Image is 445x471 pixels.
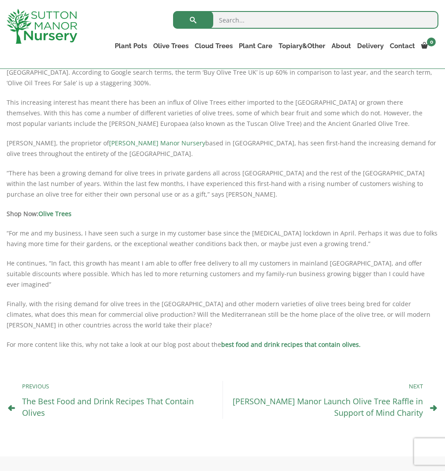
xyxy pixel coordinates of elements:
[173,11,438,29] input: Search...
[427,38,436,46] span: 0
[192,40,236,52] a: Cloud Trees
[236,40,275,52] a: Plant Care
[109,139,205,147] a: [PERSON_NAME] Manor Nursery
[7,168,438,200] p: “There has been a growing demand for olive trees in private gardens all across [GEOGRAPHIC_DATA] ...
[232,381,423,391] p: Next
[7,299,438,330] p: Finally, with the rising demand for olive trees in the [GEOGRAPHIC_DATA] and other modern varieti...
[418,40,438,52] a: 0
[7,228,438,249] p: “For me and my business, I have seen such a surge in my customer base since the [MEDICAL_DATA] lo...
[354,40,387,52] a: Delivery
[22,396,194,418] a: The Best Food and Drink Recipes That Contain Olives
[7,57,438,88] p: In accordance with everything mentioned above, statistics from Google also suggest an increasing ...
[7,138,438,159] p: [PERSON_NAME], the proprietor of based in [GEOGRAPHIC_DATA], has seen first-hand the increasing d...
[7,97,438,129] p: This increasing interest has meant there has been an influx of Olive Trees either imported to the...
[275,40,328,52] a: Topiary&Other
[221,340,361,349] a: best food and drink recipes that contain olives.
[7,339,438,350] p: For more content like this, why not take a look at our blog post about the
[22,381,214,391] p: Previous
[387,40,418,52] a: Contact
[328,40,354,52] a: About
[150,40,192,52] a: Olive Trees
[233,396,423,418] a: [PERSON_NAME] Manor Launch Olive Tree Raffle in Support of Mind Charity
[7,258,438,290] p: He continues, “In fact, this growth has meant I am able to offer free delivery to all my customer...
[112,40,150,52] a: Plant Pots
[38,209,72,218] a: Olive Trees
[7,209,72,218] strong: Shop Now:
[7,9,77,44] img: logo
